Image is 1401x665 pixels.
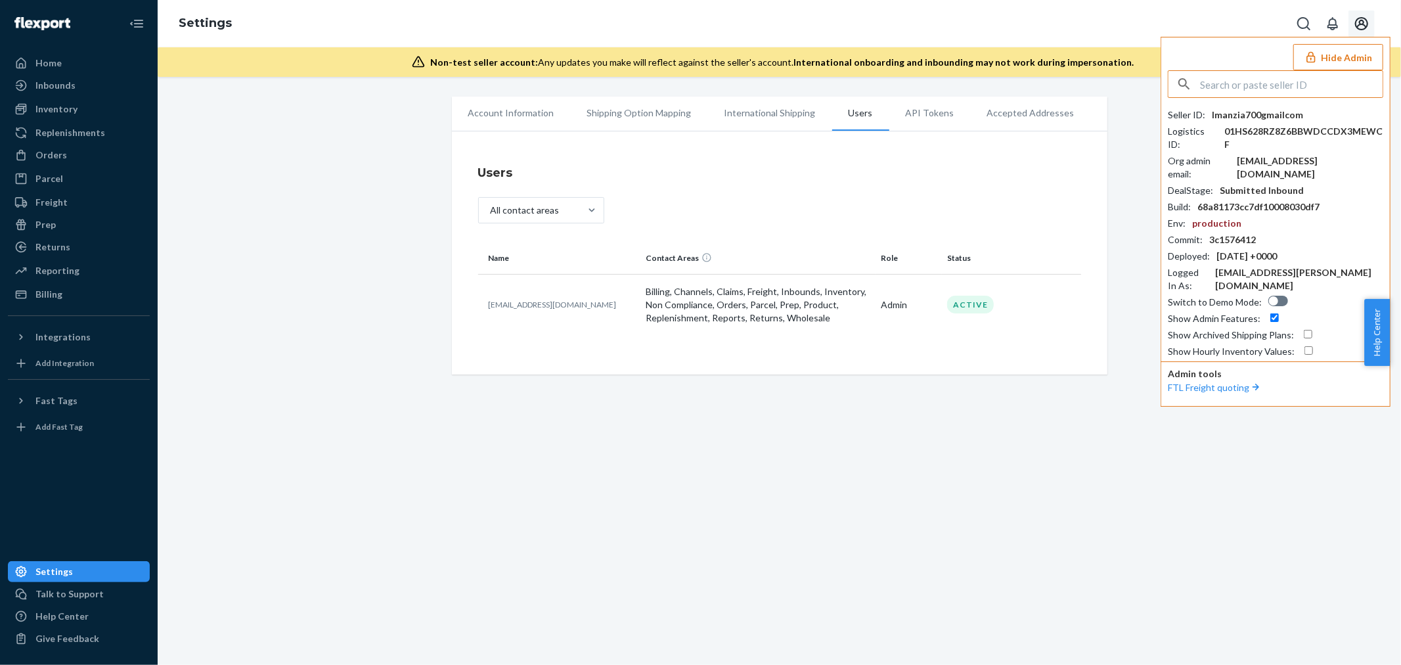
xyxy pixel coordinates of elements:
[1168,125,1218,151] div: Logistics ID :
[478,164,1081,181] h4: Users
[971,97,1091,129] li: Accepted Addresses
[1168,345,1295,358] div: Show Hourly Inventory Values :
[1168,154,1231,181] div: Org admin email :
[8,417,150,438] a: Add Fast Tag
[8,99,150,120] a: Inventory
[35,632,99,645] div: Give Feedback
[1224,125,1383,151] div: 01HS628RZ8Z6BBWDCCDX3MEWCF
[35,196,68,209] div: Freight
[123,11,150,37] button: Close Navigation
[8,237,150,258] a: Returns
[8,606,150,627] a: Help Center
[1209,233,1256,246] div: 3c1576412
[1168,200,1191,214] div: Build :
[489,299,636,310] p: [EMAIL_ADDRESS][DOMAIN_NAME]
[35,610,89,623] div: Help Center
[1212,108,1303,122] div: lmanzia700gmailcom
[889,97,971,129] li: API Tokens
[8,122,150,143] a: Replenishments
[1168,217,1186,230] div: Env :
[1168,367,1383,380] p: Admin tools
[8,145,150,166] a: Orders
[1320,11,1346,37] button: Open notifications
[640,242,876,274] th: Contact Areas
[8,75,150,96] a: Inbounds
[1168,266,1209,292] div: Logged In As :
[430,57,538,68] span: Non-test seller account:
[1168,250,1210,263] div: Deployed :
[35,57,62,70] div: Home
[1220,184,1304,197] div: Submitted Inbound
[1237,154,1383,181] div: [EMAIL_ADDRESS][DOMAIN_NAME]
[35,218,56,231] div: Prep
[947,296,994,313] div: Active
[1291,11,1317,37] button: Open Search Box
[8,53,150,74] a: Home
[1192,217,1241,230] div: production
[35,357,94,369] div: Add Integration
[35,79,76,92] div: Inbounds
[571,97,708,129] li: Shipping Option Mapping
[8,284,150,305] a: Billing
[35,288,62,301] div: Billing
[8,192,150,213] a: Freight
[1215,266,1383,292] div: [EMAIL_ADDRESS][PERSON_NAME][DOMAIN_NAME]
[14,17,70,30] img: Flexport logo
[35,172,63,185] div: Parcel
[1216,250,1277,263] div: [DATE] +0000
[35,565,73,578] div: Settings
[1168,329,1294,342] div: Show Archived Shipping Plans :
[1364,299,1390,366] button: Help Center
[1168,184,1213,197] div: DealStage :
[793,57,1134,68] span: International onboarding and inbounding may not work during impersonation.
[8,327,150,348] button: Integrations
[430,56,1134,69] div: Any updates you make will reflect against the seller's account.
[35,241,70,254] div: Returns
[1168,382,1262,393] a: FTL Freight quoting
[478,242,641,274] th: Name
[1168,312,1260,325] div: Show Admin Features :
[8,561,150,582] a: Settings
[35,149,67,162] div: Orders
[708,97,832,129] li: International Shipping
[1200,71,1383,97] input: Search or paste seller ID
[35,587,104,601] div: Talk to Support
[8,390,150,411] button: Fast Tags
[1348,11,1375,37] button: Open account menu
[876,274,942,335] td: Admin
[35,421,83,432] div: Add Fast Tag
[1168,233,1203,246] div: Commit :
[179,16,232,30] a: Settings
[876,242,942,274] th: Role
[8,584,150,605] a: Talk to Support
[8,168,150,189] a: Parcel
[35,103,78,116] div: Inventory
[1293,44,1383,70] button: Hide Admin
[1168,296,1262,309] div: Switch to Demo Mode :
[35,264,79,277] div: Reporting
[8,353,150,374] a: Add Integration
[1168,108,1205,122] div: Seller ID :
[8,260,150,281] a: Reporting
[832,97,889,131] li: Users
[168,5,242,43] ol: breadcrumbs
[8,628,150,649] button: Give Feedback
[35,331,91,344] div: Integrations
[35,126,105,139] div: Replenishments
[35,394,78,407] div: Fast Tags
[491,204,560,217] div: All contact areas
[1197,200,1320,214] div: 68a81173cc7df10008030df7
[646,285,870,325] p: Billing, Channels, Claims, Freight, Inbounds, Inventory, Non Compliance, Orders, Parcel, Prep, Pr...
[452,97,571,129] li: Account Information
[942,242,1038,274] th: Status
[8,214,150,235] a: Prep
